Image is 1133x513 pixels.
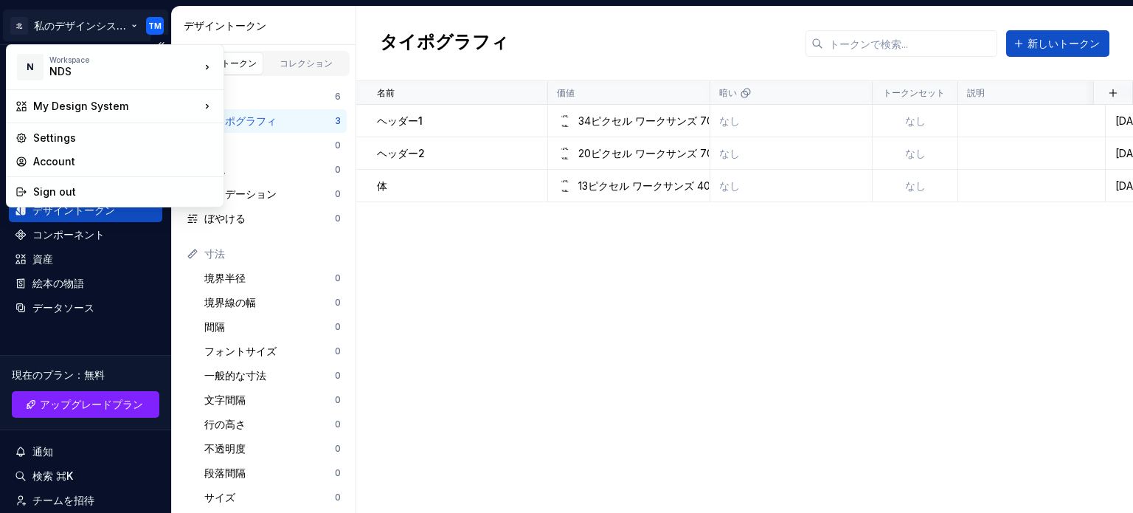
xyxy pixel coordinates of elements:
div: Sign out [33,185,215,199]
div: Workspace [49,55,200,64]
div: Settings [33,131,215,145]
div: NDS [49,64,175,79]
div: My Design System [33,99,200,114]
div: Account [33,154,215,169]
div: N [17,54,44,80]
